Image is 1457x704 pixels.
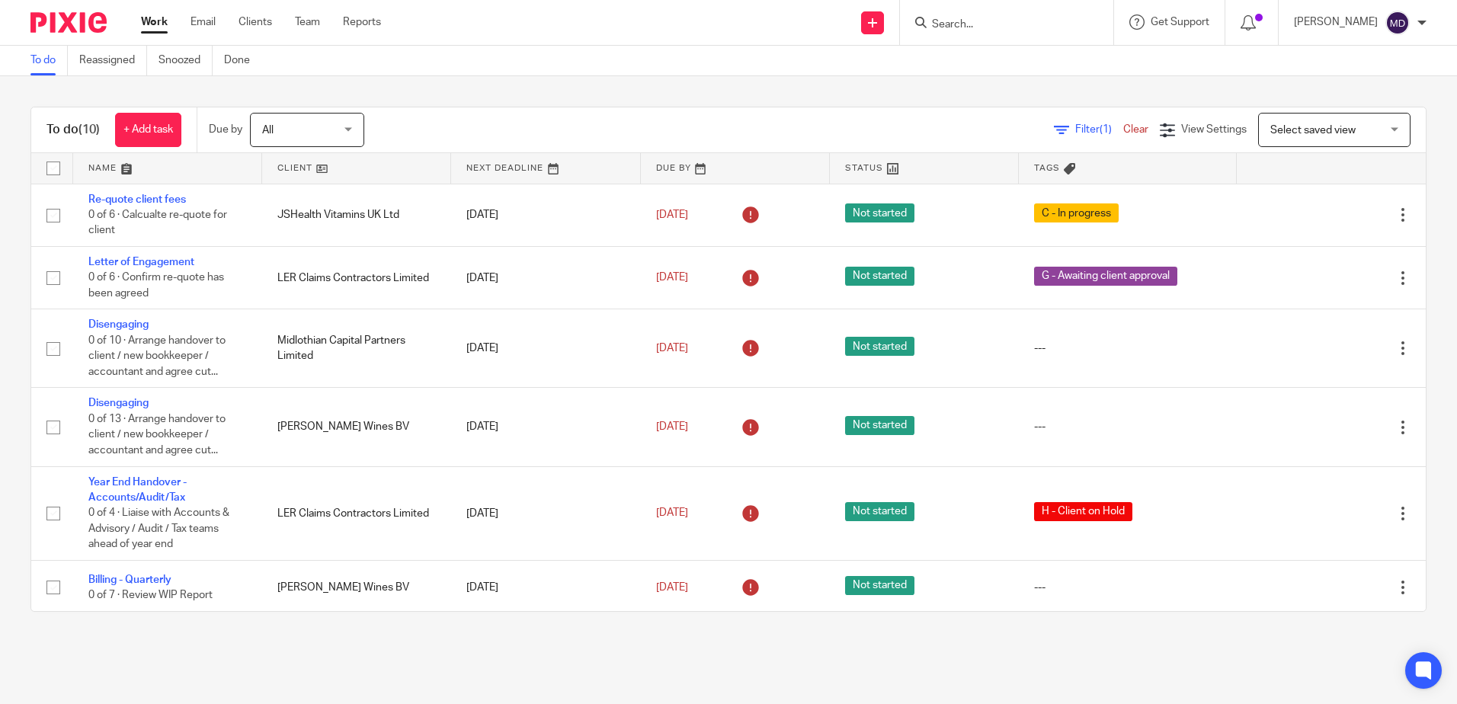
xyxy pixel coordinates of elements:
a: + Add task [115,113,181,147]
a: Year End Handover - Accounts/Audit/Tax [88,477,187,503]
td: [PERSON_NAME] Wines BV [262,388,451,466]
span: [DATE] [656,421,688,432]
span: (10) [78,123,100,136]
span: Not started [845,267,914,286]
a: Billing - Quarterly [88,574,171,585]
span: C - In progress [1034,203,1119,222]
td: [DATE] [451,246,640,309]
span: All [262,125,274,136]
img: Pixie [30,12,107,33]
a: To do [30,46,68,75]
a: Email [191,14,216,30]
span: View Settings [1181,124,1247,135]
a: Disengaging [88,398,149,408]
span: Not started [845,337,914,356]
span: [DATE] [656,210,688,220]
td: [DATE] [451,388,640,466]
td: [DATE] [451,560,640,614]
a: Clients [239,14,272,30]
a: Re-quote client fees [88,194,186,205]
div: --- [1034,580,1222,595]
span: [DATE] [656,582,688,593]
input: Search [930,18,1068,32]
div: --- [1034,419,1222,434]
span: Not started [845,502,914,521]
span: [DATE] [656,508,688,519]
a: Done [224,46,261,75]
a: Reports [343,14,381,30]
a: Snoozed [159,46,213,75]
img: svg%3E [1385,11,1410,35]
span: Not started [845,416,914,435]
p: Due by [209,122,242,137]
p: [PERSON_NAME] [1294,14,1378,30]
span: 0 of 13 · Arrange handover to client / new bookkeeper / accountant and agree cut... [88,414,226,456]
span: [DATE] [656,273,688,283]
td: [DATE] [451,466,640,560]
td: [PERSON_NAME] Wines BV [262,560,451,614]
td: [DATE] [451,309,640,388]
span: G - Awaiting client approval [1034,267,1177,286]
span: [DATE] [656,343,688,354]
span: Not started [845,576,914,595]
a: Work [141,14,168,30]
a: Disengaging [88,319,149,330]
span: 0 of 4 · Liaise with Accounts & Advisory / Audit / Tax teams ahead of year end [88,507,229,549]
span: Filter [1075,124,1123,135]
a: Letter of Engagement [88,257,194,267]
td: LER Claims Contractors Limited [262,466,451,560]
span: Select saved view [1270,125,1356,136]
td: JSHealth Vitamins UK Ltd [262,184,451,246]
span: Not started [845,203,914,222]
span: 0 of 7 · Review WIP Report [88,590,213,600]
span: H - Client on Hold [1034,502,1132,521]
h1: To do [46,122,100,138]
div: --- [1034,341,1222,356]
a: Team [295,14,320,30]
span: Tags [1034,164,1060,172]
td: Midlothian Capital Partners Limited [262,309,451,388]
td: [DATE] [451,184,640,246]
a: Reassigned [79,46,147,75]
span: 0 of 6 · Confirm re-quote has been agreed [88,273,224,299]
span: Get Support [1151,17,1209,27]
td: LER Claims Contractors Limited [262,246,451,309]
span: 0 of 6 · Calcualte re-quote for client [88,210,227,236]
a: Clear [1123,124,1148,135]
span: 0 of 10 · Arrange handover to client / new bookkeeper / accountant and agree cut... [88,335,226,377]
span: (1) [1100,124,1112,135]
